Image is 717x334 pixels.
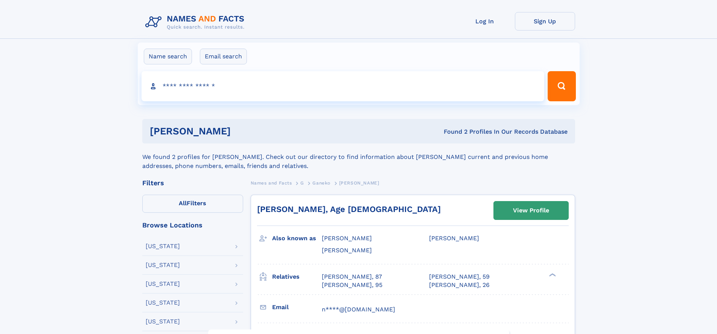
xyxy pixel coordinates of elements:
[312,178,330,188] a: Ganeko
[322,281,382,289] a: [PERSON_NAME], 95
[312,180,330,186] span: Ganeko
[429,273,490,281] a: [PERSON_NAME], 59
[429,235,479,242] span: [PERSON_NAME]
[547,272,556,277] div: ❯
[142,71,545,101] input: search input
[322,235,372,242] span: [PERSON_NAME]
[144,49,192,64] label: Name search
[455,12,515,31] a: Log In
[337,128,568,136] div: Found 2 Profiles In Our Records Database
[251,178,292,188] a: Names and Facts
[272,270,322,283] h3: Relatives
[150,127,337,136] h1: [PERSON_NAME]
[494,201,568,220] a: View Profile
[339,180,379,186] span: [PERSON_NAME]
[142,143,575,171] div: We found 2 profiles for [PERSON_NAME]. Check out our directory to find information about [PERSON_...
[300,178,304,188] a: G
[146,300,180,306] div: [US_STATE]
[142,195,243,213] label: Filters
[146,243,180,249] div: [US_STATE]
[257,204,441,214] a: [PERSON_NAME], Age [DEMOGRAPHIC_DATA]
[429,281,490,289] a: [PERSON_NAME], 26
[146,262,180,268] div: [US_STATE]
[146,281,180,287] div: [US_STATE]
[179,200,187,207] span: All
[200,49,247,64] label: Email search
[142,180,243,186] div: Filters
[142,12,251,32] img: Logo Names and Facts
[322,273,382,281] a: [PERSON_NAME], 87
[513,202,549,219] div: View Profile
[548,71,575,101] button: Search Button
[272,232,322,245] h3: Also known as
[515,12,575,31] a: Sign Up
[272,301,322,314] h3: Email
[146,319,180,325] div: [US_STATE]
[322,247,372,254] span: [PERSON_NAME]
[300,180,304,186] span: G
[142,222,243,229] div: Browse Locations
